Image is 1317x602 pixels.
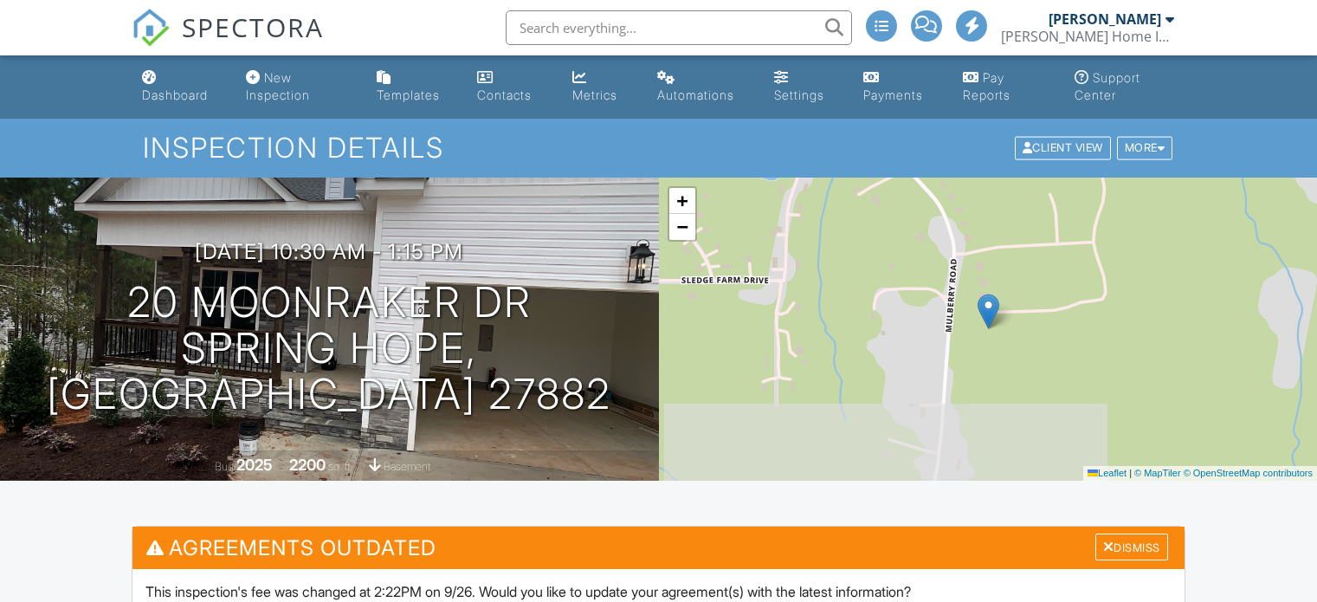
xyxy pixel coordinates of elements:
a: Automations (Advanced) [650,62,753,112]
span: Built [215,460,234,473]
a: Payments [856,62,942,112]
img: Marker [978,294,999,329]
div: Templates [377,87,440,102]
a: Zoom out [669,214,695,240]
div: [PERSON_NAME] [1049,10,1161,28]
a: © OpenStreetMap contributors [1184,468,1313,478]
a: © MapTiler [1134,468,1181,478]
span: − [676,216,688,237]
div: New Inspection [246,70,310,102]
a: New Inspection [239,62,356,112]
a: SPECTORA [132,23,324,60]
a: Metrics [565,62,636,112]
a: Settings [767,62,842,112]
span: sq. ft. [328,460,352,473]
span: | [1129,468,1132,478]
div: Client View [1015,137,1111,160]
span: + [676,190,688,211]
h3: [DATE] 10:30 am - 1:15 pm [195,240,463,263]
div: Support Center [1075,70,1140,102]
h1: 20 Moonraker Dr Spring Hope, [GEOGRAPHIC_DATA] 27882 [28,280,631,417]
a: Support Center [1068,62,1182,112]
span: basement [384,460,430,473]
h3: Agreements Outdated [132,527,1185,569]
div: Eldredge Home Inspection [1001,28,1174,45]
a: Contacts [470,62,552,112]
a: Dashboard [135,62,225,112]
a: Pay Reports [956,62,1054,112]
div: Automations [657,87,734,102]
a: Zoom in [669,188,695,214]
input: Search everything... [506,10,852,45]
img: The Best Home Inspection Software - Spectora [132,9,170,47]
div: 2025 [236,456,273,474]
a: Templates [370,62,457,112]
div: Pay Reports [963,70,1010,102]
span: SPECTORA [182,9,324,45]
div: Payments [863,87,923,102]
div: Metrics [572,87,617,102]
a: Client View [1013,140,1115,153]
h1: Inspection Details [143,133,1174,163]
div: Contacts [477,87,532,102]
div: 2200 [289,456,326,474]
div: Settings [774,87,824,102]
div: Dismiss [1095,534,1168,560]
a: Leaflet [1088,468,1127,478]
div: More [1117,137,1173,160]
div: Dashboard [142,87,208,102]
